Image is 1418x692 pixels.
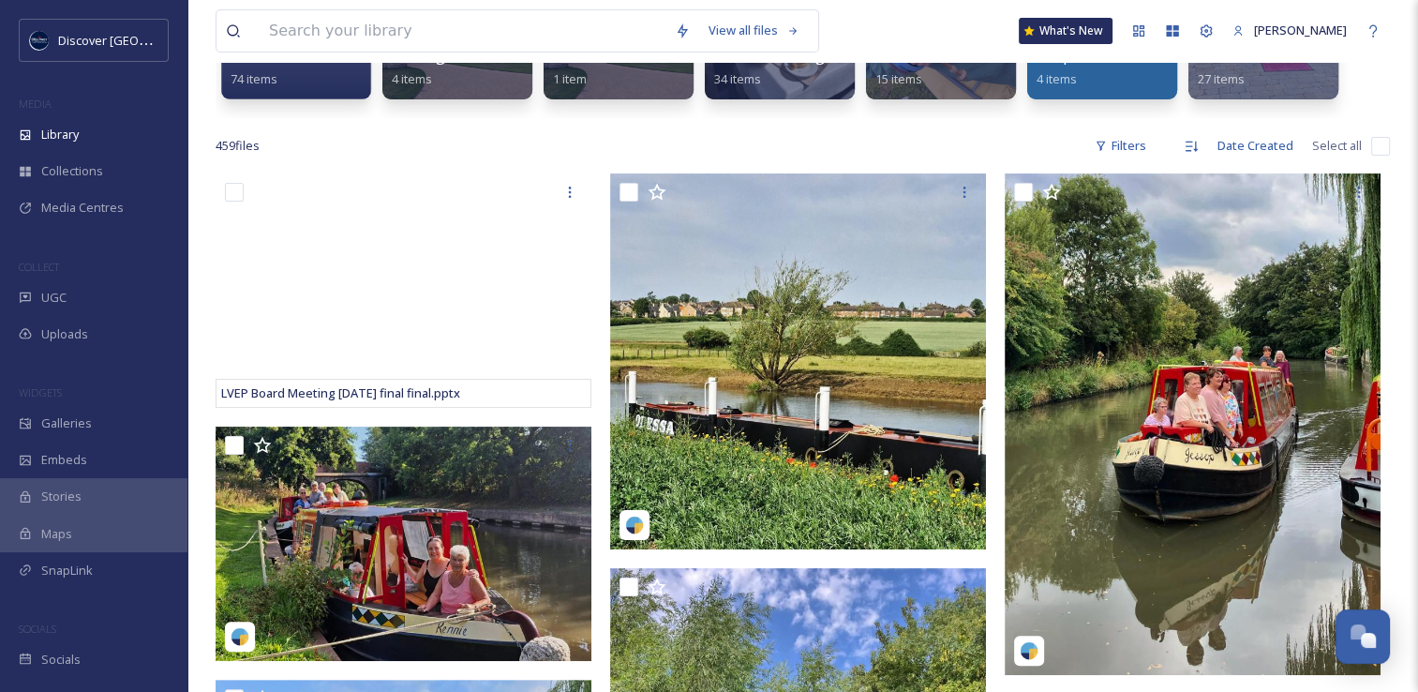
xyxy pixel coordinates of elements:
[714,70,761,87] span: 34 items
[58,31,229,49] span: Discover [GEOGRAPHIC_DATA]
[41,126,79,143] span: Library
[216,427,591,661] img: inlandnavigators-1756831951061.jpg
[1198,70,1245,87] span: 27 items
[553,70,587,87] span: 1 item
[1005,173,1381,674] img: inlandnavigators-1756831961267.jpg
[19,385,62,399] span: WIDGETS
[41,162,103,180] span: Collections
[19,97,52,111] span: MEDIA
[610,173,986,549] img: sunchild57-4094175.jpg
[1312,137,1362,155] span: Select all
[41,289,67,307] span: UGC
[1085,128,1156,164] div: Filters
[41,525,72,543] span: Maps
[1208,128,1303,164] div: Date Created
[216,137,260,155] span: 459 file s
[41,651,81,669] span: Socials
[41,451,87,469] span: Embeds
[41,414,92,432] span: Galleries
[699,12,809,49] a: View all files
[41,488,82,505] span: Stories
[30,31,49,50] img: Untitled%20design%20%282%29.png
[1254,22,1347,38] span: [PERSON_NAME]
[231,627,249,646] img: snapsea-logo.png
[216,173,591,408] iframe: msdoc-iframe
[19,622,56,636] span: SOCIALS
[1037,70,1077,87] span: 4 items
[41,562,93,579] span: SnapLink
[19,260,59,274] span: COLLECT
[1019,18,1112,44] a: What's New
[221,384,460,401] span: LVEP Board Meeting [DATE] final final.pptx
[41,325,88,343] span: Uploads
[41,199,124,217] span: Media Centres
[1336,609,1390,664] button: Open Chat
[1020,641,1038,660] img: snapsea-logo.png
[392,70,432,87] span: 4 items
[1223,12,1356,49] a: [PERSON_NAME]
[231,70,277,87] span: 74 items
[875,70,922,87] span: 15 items
[625,516,644,534] img: snapsea-logo.png
[260,10,665,52] input: Search your library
